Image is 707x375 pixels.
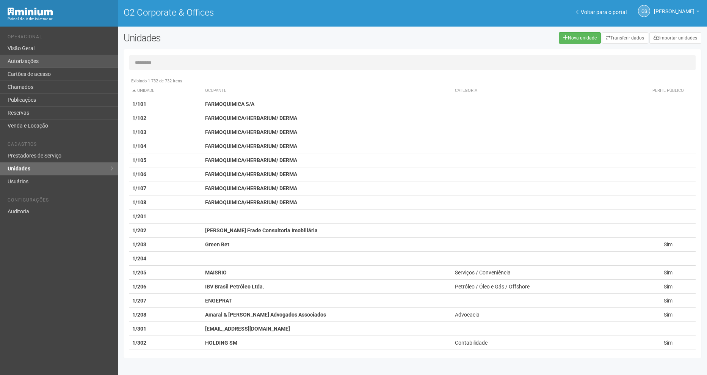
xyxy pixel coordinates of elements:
li: Operacional [8,34,112,42]
a: Importar unidades [649,32,701,44]
strong: FARMOQUIMICA/HERBARIUM/ DERMA [205,185,297,191]
strong: 1/106 [132,171,146,177]
strong: 1/302 [132,340,146,346]
strong: FARMOQUIMICA/HERBARIUM/ DERMA [205,115,297,121]
strong: 1/203 [132,241,146,247]
a: Nova unidade [559,32,601,44]
img: Minium [8,8,53,16]
strong: 1/105 [132,157,146,163]
strong: HOLDING SM [205,340,237,346]
span: Sim [664,241,673,247]
strong: 1/205 [132,269,146,276]
span: Sim [664,340,673,346]
strong: 1/107 [132,185,146,191]
span: Sim [664,312,673,318]
strong: 1/101 [132,101,146,107]
div: Painel do Administrador [8,16,112,22]
strong: 1/104 [132,143,146,149]
strong: [EMAIL_ADDRESS][DOMAIN_NAME] [205,326,290,332]
span: Sim [664,284,673,290]
div: Exibindo 1-732 de 732 itens [129,78,696,85]
strong: ENGEPRAT [205,298,232,304]
strong: 1/108 [132,199,146,205]
a: GS [638,5,650,17]
strong: IBV Brasil Petróleo Ltda. [205,284,264,290]
span: Sim [664,269,673,276]
th: Perfil público: activate to sort column ascending [641,85,696,97]
strong: 1/102 [132,115,146,121]
strong: 1/206 [132,284,146,290]
th: Ocupante: activate to sort column ascending [202,85,452,97]
td: Petróleo / Óleo e Gás / Offshore [452,280,641,294]
a: Transferir dados [602,32,648,44]
td: Advocacia [452,308,641,322]
span: Sim [664,298,673,304]
strong: FARMOQUIMICA/HERBARIUM/ DERMA [205,129,297,135]
strong: FARMOQUIMICA/HERBARIUM/ DERMA [205,171,297,177]
strong: FARMOQUIMICA/HERBARIUM/ DERMA [205,199,297,205]
strong: 1/103 [132,129,146,135]
li: Configurações [8,197,112,205]
td: Contabilidade [452,336,641,350]
strong: 1/208 [132,312,146,318]
strong: 1/207 [132,298,146,304]
h1: O2 Corporate & Offices [124,8,407,17]
strong: FARMOQUIMICA/HERBARIUM/ DERMA [205,143,297,149]
li: Cadastros [8,142,112,150]
th: Categoria: activate to sort column ascending [452,85,641,97]
strong: 1/201 [132,213,146,219]
strong: 1/204 [132,255,146,262]
td: Serviços / Conveniência [452,266,641,280]
strong: FARMOQUIMICA S/A [205,101,254,107]
strong: Green Bet [205,241,229,247]
a: Voltar para o portal [576,9,627,15]
strong: 1/202 [132,227,146,233]
strong: [PERSON_NAME] Frade Consultoria Imobiliária [205,227,318,233]
span: Gabriela Souza [654,1,694,14]
strong: Amaral & [PERSON_NAME] Advogados Associados [205,312,326,318]
strong: FARMOQUIMICA/HERBARIUM/ DERMA [205,157,297,163]
td: Administração / Imobiliária [452,350,641,364]
h2: Unidades [124,32,358,44]
a: [PERSON_NAME] [654,9,699,16]
th: Unidade: activate to sort column descending [129,85,202,97]
strong: MAISRIO [205,269,227,276]
strong: 1/301 [132,326,146,332]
